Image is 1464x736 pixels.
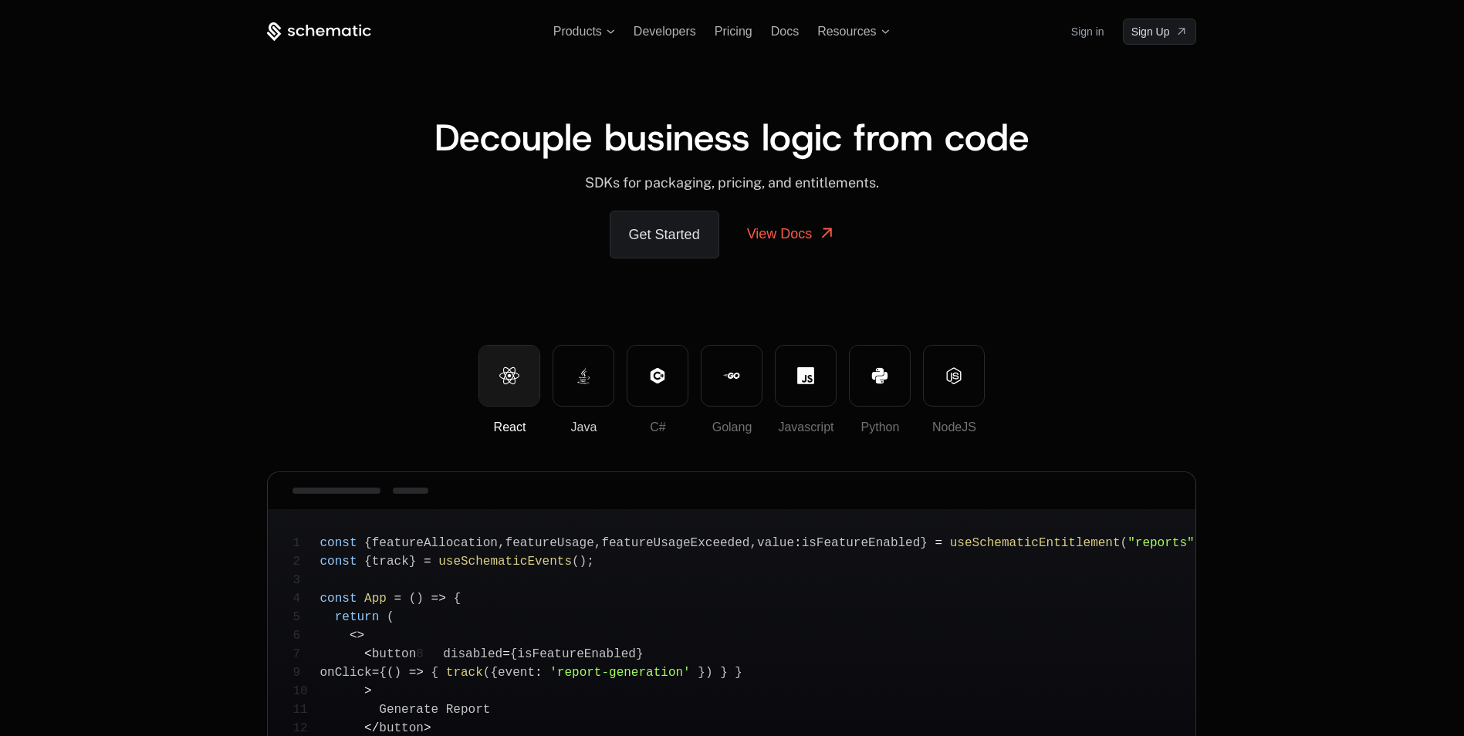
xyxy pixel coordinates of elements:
[364,721,372,735] span: <
[364,555,372,569] span: {
[775,345,837,407] button: Javascript
[416,592,424,606] span: )
[320,592,357,606] span: const
[292,589,320,608] span: 4
[335,610,380,624] span: return
[483,666,491,680] span: (
[350,629,357,643] span: <
[950,536,1121,550] span: useSchematicEntitlement
[292,701,320,719] span: 11
[292,682,320,701] span: 10
[757,536,794,550] span: value
[292,552,320,571] span: 2
[923,345,985,407] button: NodeJS
[490,666,498,680] span: {
[1123,19,1197,45] a: [object Object]
[585,174,879,191] span: SDKs for packaging, pricing, and entitlements.
[372,555,409,569] span: track
[387,666,394,680] span: (
[850,418,910,437] div: Python
[387,610,394,624] span: (
[292,663,320,682] span: 9
[698,666,705,680] span: }
[634,25,696,38] a: Developers
[594,536,602,550] span: ,
[572,555,580,569] span: (
[771,25,799,38] a: Docs
[292,571,320,589] span: 3
[394,592,402,606] span: =
[549,666,690,680] span: 'report-generation'
[372,666,380,680] span: =
[802,536,921,550] span: isFeatureEnabled
[409,666,424,680] span: =>
[357,629,365,643] span: >
[479,418,539,437] div: React
[364,592,387,606] span: App
[379,703,438,717] span: Generate
[715,25,752,38] a: Pricing
[320,536,357,550] span: const
[776,418,836,437] div: Javascript
[553,345,614,407] button: Java
[1195,536,1202,550] span: )
[553,25,602,39] span: Products
[701,345,762,407] button: Golang
[849,345,911,407] button: Python
[394,666,402,680] span: )
[935,536,943,550] span: =
[702,418,762,437] div: Golang
[1128,536,1194,550] span: "reports"
[379,721,424,735] span: button
[720,666,728,680] span: }
[502,647,510,661] span: =
[292,626,320,645] span: 6
[364,536,372,550] span: {
[372,647,417,661] span: button
[438,555,572,569] span: useSchematicEvents
[372,536,498,550] span: featureAllocation
[553,418,614,437] div: Java
[424,721,431,735] span: >
[601,536,749,550] span: featureUsageExceeded
[498,666,535,680] span: event
[446,666,483,680] span: track
[498,536,505,550] span: ,
[446,703,491,717] span: Report
[924,418,984,437] div: NodeJS
[580,555,587,569] span: )
[510,647,518,661] span: {
[364,684,372,698] span: >
[705,666,713,680] span: )
[292,645,320,663] span: 7
[1071,19,1104,44] a: Sign in
[379,666,387,680] span: {
[424,555,431,569] span: =
[320,666,371,680] span: onClick
[320,555,357,569] span: const
[505,536,594,550] span: featureUsage
[478,345,540,407] button: React
[636,647,644,661] span: }
[292,608,320,626] span: 5
[517,647,636,661] span: isFeatureEnabled
[409,555,417,569] span: }
[627,345,688,407] button: C#
[431,666,439,680] span: {
[749,536,757,550] span: ,
[431,592,446,606] span: =>
[292,534,320,552] span: 1
[1121,536,1128,550] span: (
[453,592,461,606] span: {
[794,536,802,550] span: :
[364,647,372,661] span: <
[920,536,928,550] span: }
[1131,24,1170,39] span: Sign Up
[610,211,719,258] a: Get Started
[587,555,594,569] span: ;
[627,418,688,437] div: C#
[729,211,855,257] a: View Docs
